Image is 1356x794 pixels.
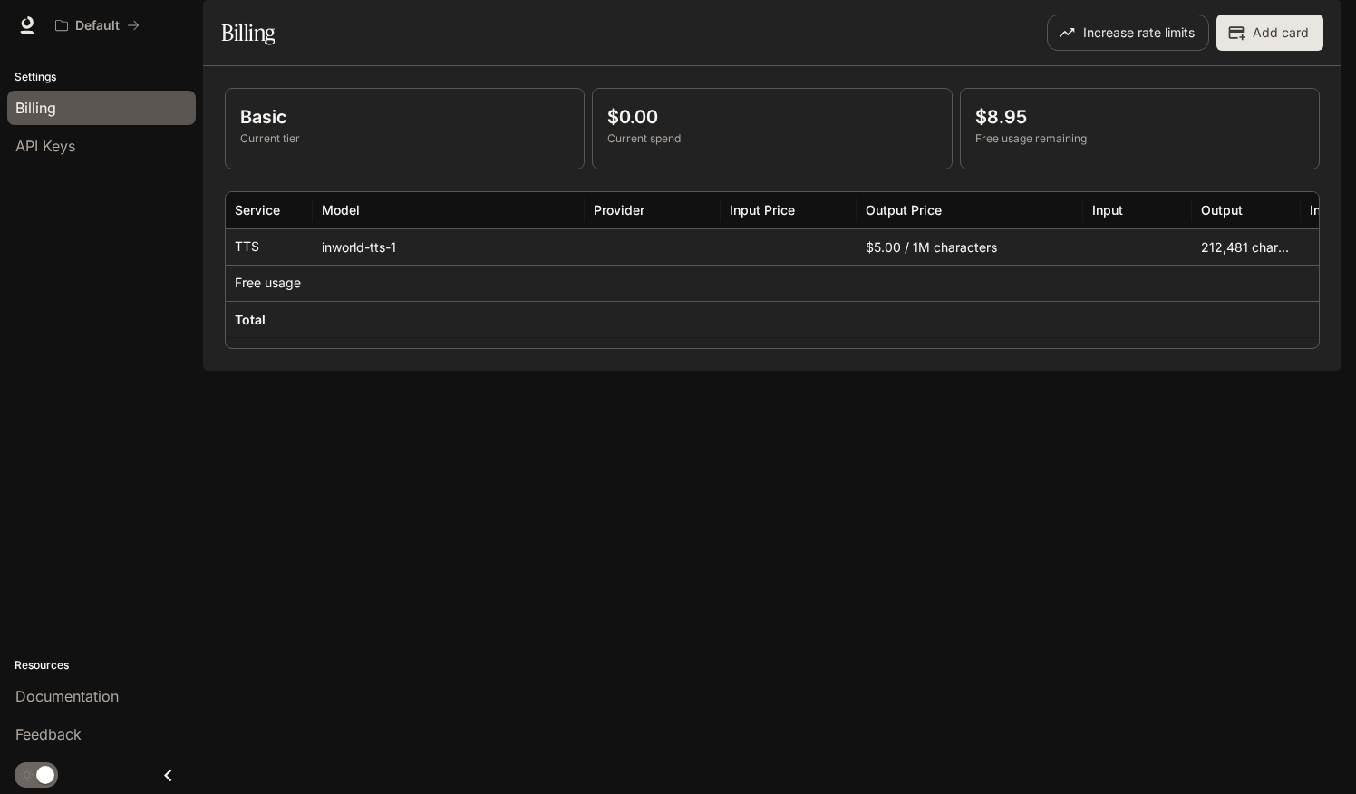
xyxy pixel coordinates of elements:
p: Free usage [235,274,301,292]
button: Increase rate limits [1047,15,1209,51]
div: inworld-tts-1 [313,228,585,265]
div: $5.00 / 1M characters [857,228,1083,265]
p: TTS [235,237,259,256]
button: All workspaces [47,7,148,44]
p: $0.00 [607,103,936,131]
p: $8.95 [975,103,1304,131]
div: 212,481 characters [1192,228,1301,265]
p: Default [75,18,120,34]
div: Provider [594,202,644,218]
div: Input [1092,202,1123,218]
div: Input Price [730,202,795,218]
div: Output Price [866,202,942,218]
p: Basic [240,103,569,131]
button: Add card [1216,15,1323,51]
h1: Billing [221,15,275,51]
div: Output [1201,202,1243,218]
p: Current tier [240,131,569,147]
div: Model [322,202,360,218]
div: Service [235,202,280,218]
h6: Total [235,311,266,329]
p: Free usage remaining [975,131,1304,147]
p: Current spend [607,131,936,147]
